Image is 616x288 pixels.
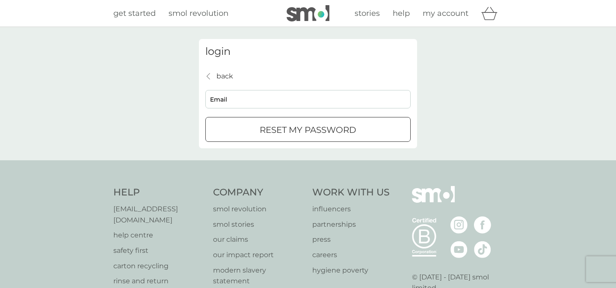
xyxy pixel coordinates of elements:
a: smol revolution [213,204,304,215]
a: press [312,234,390,245]
h4: Work With Us [312,186,390,199]
a: modern slavery statement [213,265,304,287]
img: visit the smol Tiktok page [474,241,491,258]
img: smol [287,5,329,21]
button: reset my password [205,117,411,142]
a: our claims [213,234,304,245]
img: visit the smol Instagram page [450,216,468,234]
h3: login [205,45,411,58]
span: get started [113,9,156,18]
a: help [393,7,410,20]
a: my account [423,7,468,20]
a: partnerships [312,219,390,230]
a: influencers [312,204,390,215]
a: get started [113,7,156,20]
a: careers [312,249,390,261]
a: hygiene poverty [312,265,390,276]
a: our impact report [213,249,304,261]
a: carton recycling [113,261,204,272]
h4: Help [113,186,204,199]
a: smol stories [213,219,304,230]
span: help [393,9,410,18]
a: rinse and return [113,276,204,287]
a: safety first [113,245,204,256]
img: visit the smol Youtube page [450,241,468,258]
a: [EMAIL_ADDRESS][DOMAIN_NAME] [113,204,204,225]
span: smol revolution [169,9,228,18]
span: my account [423,9,468,18]
p: reset my password [260,123,356,137]
a: help centre [113,230,204,241]
a: smol revolution [169,7,228,20]
p: back [216,71,233,82]
div: basket [481,5,503,22]
h4: Company [213,186,304,199]
a: stories [355,7,380,20]
img: visit the smol Facebook page [474,216,491,234]
span: stories [355,9,380,18]
img: smol [412,186,455,215]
